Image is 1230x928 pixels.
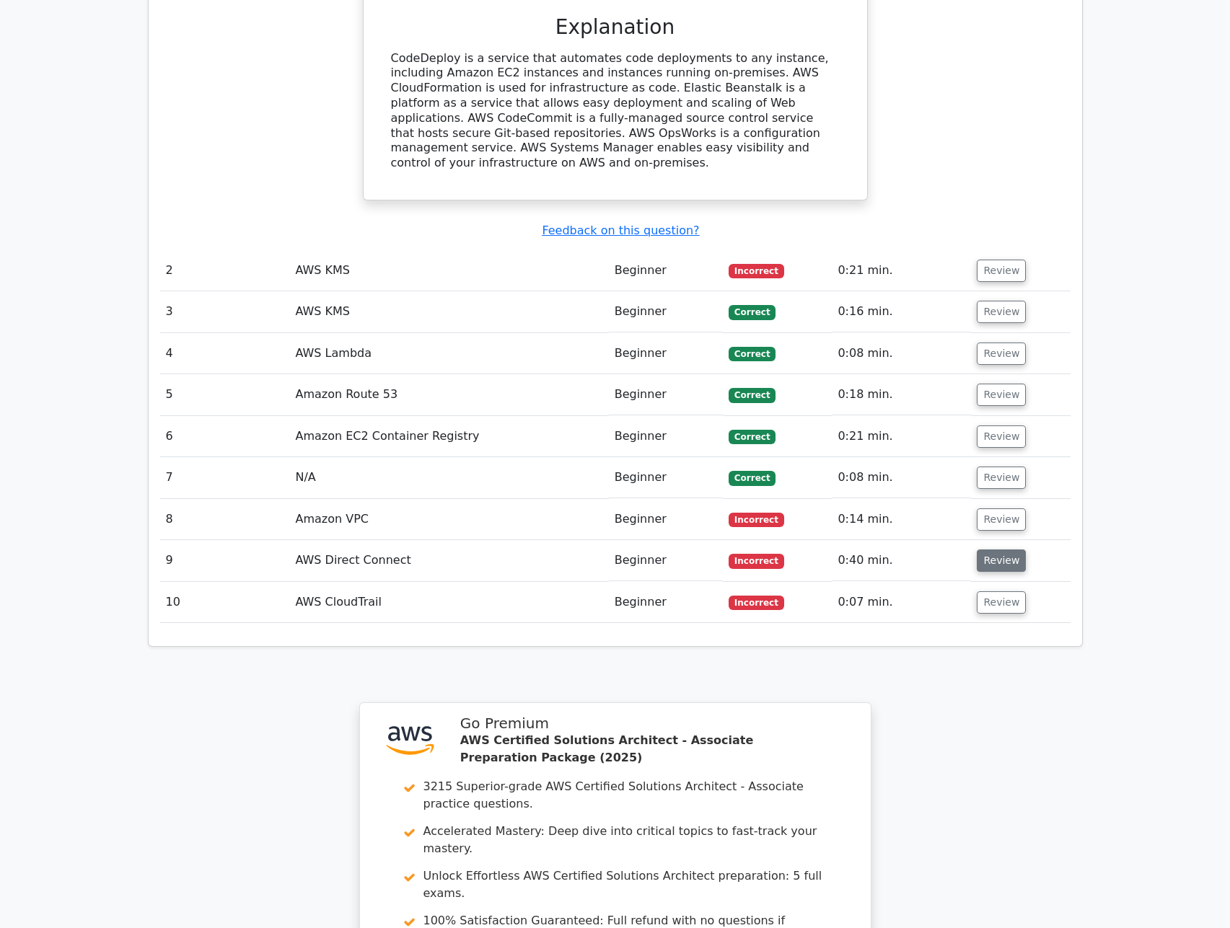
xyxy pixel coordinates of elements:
[977,591,1026,614] button: Review
[832,250,971,291] td: 0:21 min.
[832,457,971,498] td: 0:08 min.
[977,384,1026,406] button: Review
[977,425,1026,448] button: Review
[160,291,290,332] td: 3
[729,596,784,610] span: Incorrect
[977,301,1026,323] button: Review
[289,416,608,457] td: Amazon EC2 Container Registry
[729,305,776,319] span: Correct
[391,51,840,171] div: CodeDeploy is a service that automates code deployments to any instance, including Amazon EC2 ins...
[729,430,776,444] span: Correct
[289,499,608,540] td: Amazon VPC
[160,582,290,623] td: 10
[289,333,608,374] td: AWS Lambda
[609,499,723,540] td: Beginner
[729,264,784,278] span: Incorrect
[832,416,971,457] td: 0:21 min.
[160,457,290,498] td: 7
[609,250,723,291] td: Beginner
[609,457,723,498] td: Beginner
[832,499,971,540] td: 0:14 min.
[160,499,290,540] td: 8
[160,333,290,374] td: 4
[289,291,608,332] td: AWS KMS
[729,347,776,361] span: Correct
[160,540,290,581] td: 9
[977,343,1026,365] button: Review
[977,260,1026,282] button: Review
[729,554,784,568] span: Incorrect
[609,540,723,581] td: Beginner
[160,374,290,415] td: 5
[391,15,840,40] h3: Explanation
[729,513,784,527] span: Incorrect
[832,374,971,415] td: 0:18 min.
[289,457,608,498] td: N/A
[729,471,776,485] span: Correct
[832,582,971,623] td: 0:07 min.
[609,374,723,415] td: Beginner
[609,582,723,623] td: Beginner
[289,582,608,623] td: AWS CloudTrail
[609,333,723,374] td: Beginner
[977,549,1026,572] button: Review
[609,416,723,457] td: Beginner
[977,508,1026,531] button: Review
[977,467,1026,489] button: Review
[729,388,776,402] span: Correct
[289,374,608,415] td: Amazon Route 53
[542,224,699,237] a: Feedback on this question?
[160,416,290,457] td: 6
[289,540,608,581] td: AWS Direct Connect
[609,291,723,332] td: Beginner
[289,250,608,291] td: AWS KMS
[832,333,971,374] td: 0:08 min.
[160,250,290,291] td: 2
[832,540,971,581] td: 0:40 min.
[832,291,971,332] td: 0:16 min.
